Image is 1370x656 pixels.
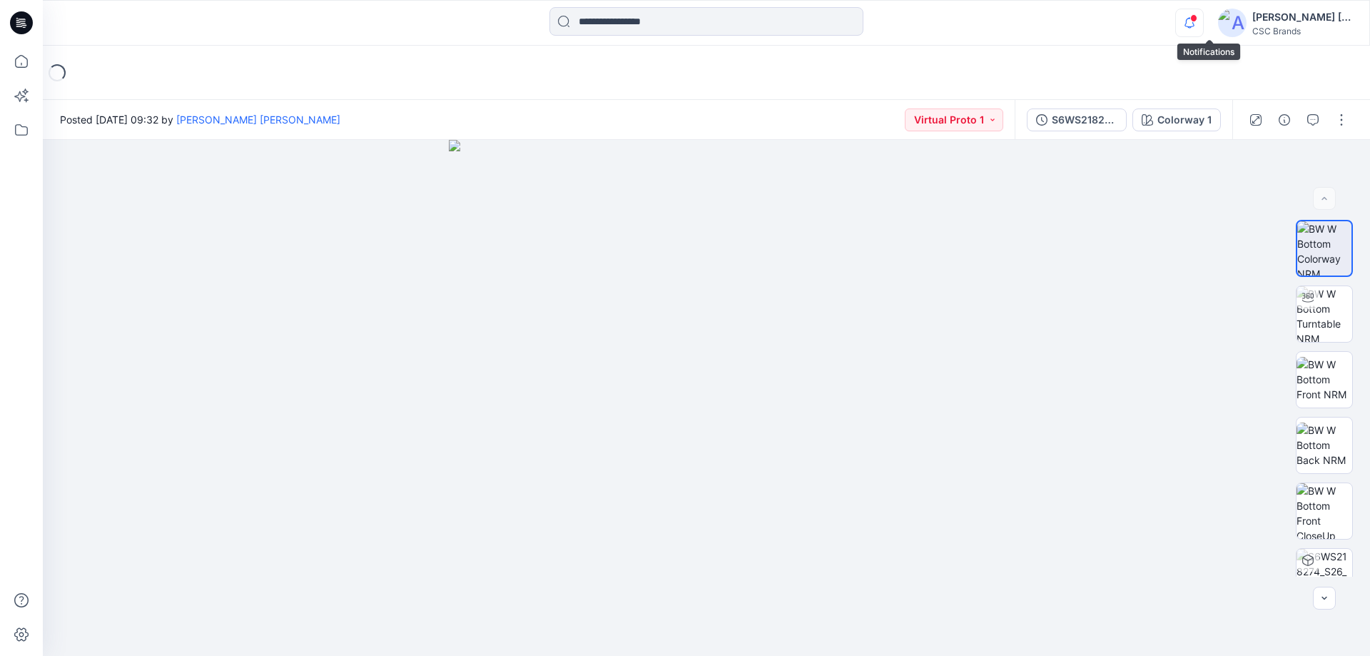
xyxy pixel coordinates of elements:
div: [PERSON_NAME] [PERSON_NAME] [1252,9,1352,26]
a: [PERSON_NAME] [PERSON_NAME] [176,113,340,126]
button: Details [1273,109,1296,131]
div: CSC Brands [1252,26,1352,36]
img: BW W Bottom Turntable NRM [1297,286,1352,342]
img: S6WS218274_S26_GLREL_VP1 Colorway 1 [1297,549,1352,605]
button: S6WS218274_S26_GLREL_VP1 [1027,109,1127,131]
img: BW W Bottom Colorway NRM [1297,221,1351,276]
img: avatar [1218,9,1247,37]
img: BW W Bottom Front CloseUp NRM [1297,483,1352,539]
img: BW W Bottom Front NRM [1297,357,1352,402]
div: S6WS218274_S26_GLREL_VP1 [1052,112,1117,128]
img: BW W Bottom Back NRM [1297,423,1352,468]
div: Colorway 1 [1157,112,1212,128]
img: eyJhbGciOiJIUzI1NiIsImtpZCI6IjAiLCJzbHQiOiJzZXMiLCJ0eXAiOiJKV1QifQ.eyJkYXRhIjp7InR5cGUiOiJzdG9yYW... [449,140,965,656]
span: Posted [DATE] 09:32 by [60,112,340,127]
button: Colorway 1 [1132,109,1221,131]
